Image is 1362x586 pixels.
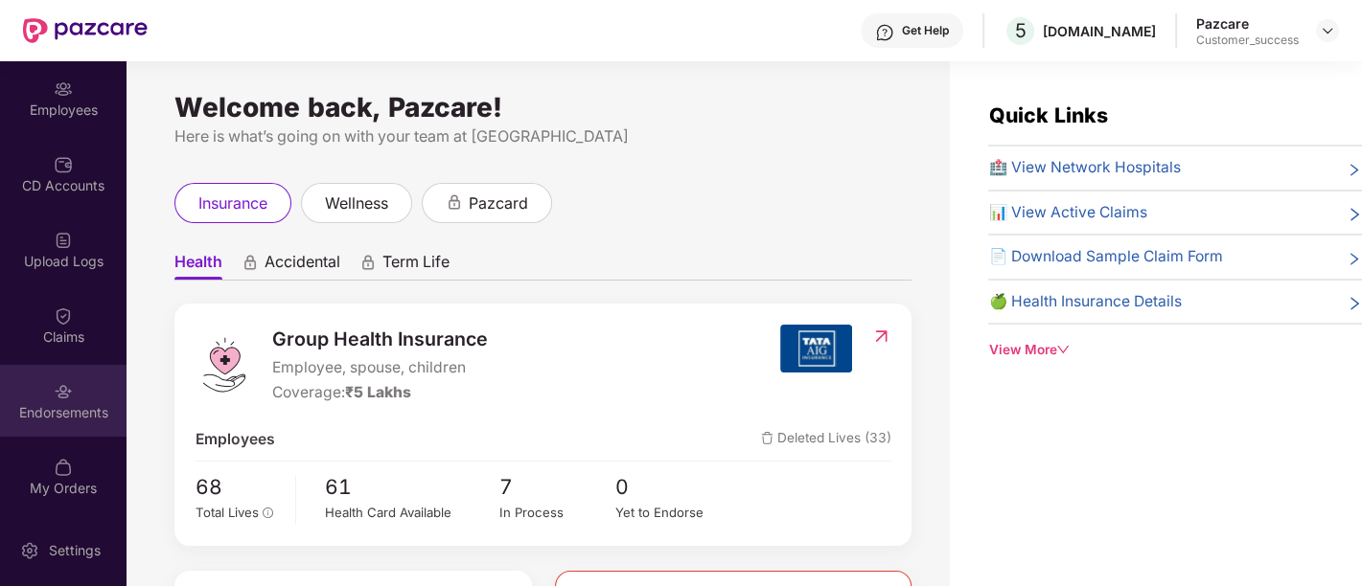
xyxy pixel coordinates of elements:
img: svg+xml;base64,PHN2ZyBpZD0iSGVscC0zMngzMiIgeG1sbnM9Imh0dHA6Ly93d3cudzMub3JnLzIwMDAvc3ZnIiB3aWR0aD... [875,23,894,42]
div: In Process [499,503,615,523]
div: View More [988,340,1362,360]
span: down [1056,343,1070,356]
img: svg+xml;base64,PHN2ZyBpZD0iRW5kb3JzZW1lbnRzIiB4bWxucz0iaHR0cDovL3d3dy53My5vcmcvMjAwMC9zdmciIHdpZH... [54,382,73,401]
span: Deleted Lives (33) [761,428,891,452]
img: svg+xml;base64,PHN2ZyBpZD0iQ0RfQWNjb3VudHMiIGRhdGEtbmFtZT0iQ0QgQWNjb3VudHMiIHhtbG5zPSJodHRwOi8vd3... [54,155,73,174]
div: Yet to Endorse [615,503,731,523]
img: svg+xml;base64,PHN2ZyBpZD0iVXBsb2FkX0xvZ3MiIGRhdGEtbmFtZT0iVXBsb2FkIExvZ3MiIHhtbG5zPSJodHRwOi8vd3... [54,231,73,250]
span: info-circle [263,507,274,519]
span: Group Health Insurance [272,325,488,354]
span: insurance [198,192,267,215]
img: svg+xml;base64,PHN2ZyBpZD0iRHJvcGRvd24tMzJ4MzIiIHhtbG5zPSJodHRwOi8vd3d3LnczLm9yZy8yMDAwL3N2ZyIgd2... [1320,23,1335,38]
img: deleteIcon [761,432,773,444]
div: Get Help [902,23,949,38]
img: svg+xml;base64,PHN2ZyBpZD0iQ2xhaW0iIHhtbG5zPSJodHRwOi8vd3d3LnczLm9yZy8yMDAwL3N2ZyIgd2lkdGg9IjIwIi... [54,306,73,326]
span: 🍏 Health Insurance Details [988,290,1181,314]
div: Settings [43,541,106,560]
div: Coverage: [272,381,488,405]
div: animation [242,254,259,271]
span: ₹5 Lakhs [345,383,411,401]
div: animation [359,254,377,271]
span: Quick Links [988,102,1107,127]
span: Accidental [265,252,340,280]
span: 0 [615,471,731,503]
div: Welcome back, Pazcare! [174,100,912,115]
span: right [1347,294,1362,314]
span: 📄 Download Sample Claim Form [988,245,1222,269]
span: Health [174,252,222,280]
span: Total Lives [196,505,259,520]
span: Term Life [382,252,450,280]
span: 🏥 View Network Hospitals [988,156,1180,180]
span: 5 [1015,19,1027,42]
img: RedirectIcon [871,327,891,346]
span: right [1347,160,1362,180]
span: Employee, spouse, children [272,356,488,380]
span: 📊 View Active Claims [988,201,1146,225]
div: Customer_success [1196,33,1299,48]
div: [DOMAIN_NAME] [1043,22,1156,40]
img: svg+xml;base64,PHN2ZyBpZD0iU2V0dGluZy0yMHgyMCIgeG1sbnM9Imh0dHA6Ly93d3cudzMub3JnLzIwMDAvc3ZnIiB3aW... [20,541,39,560]
div: Pazcare [1196,14,1299,33]
div: animation [446,193,463,211]
div: Here is what’s going on with your team at [GEOGRAPHIC_DATA] [174,124,912,148]
span: right [1347,249,1362,269]
span: 61 [325,471,499,503]
span: pazcard [469,192,528,215]
img: svg+xml;base64,PHN2ZyBpZD0iRW1wbG95ZWVzIiB4bWxucz0iaHR0cDovL3d3dy53My5vcmcvMjAwMC9zdmciIHdpZHRoPS... [54,79,73,99]
span: 7 [499,471,615,503]
span: wellness [325,192,388,215]
img: svg+xml;base64,PHN2ZyBpZD0iTXlfT3JkZXJzIiBkYXRhLW5hbWU9Ik15IE9yZGVycyIgeG1sbnM9Imh0dHA6Ly93d3cudz... [54,458,73,477]
img: logo [196,336,253,394]
span: Employees [196,428,275,452]
img: New Pazcare Logo [23,18,148,43]
div: Health Card Available [325,503,499,523]
span: 68 [196,471,283,503]
span: right [1347,205,1362,225]
img: insurerIcon [780,325,852,372]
